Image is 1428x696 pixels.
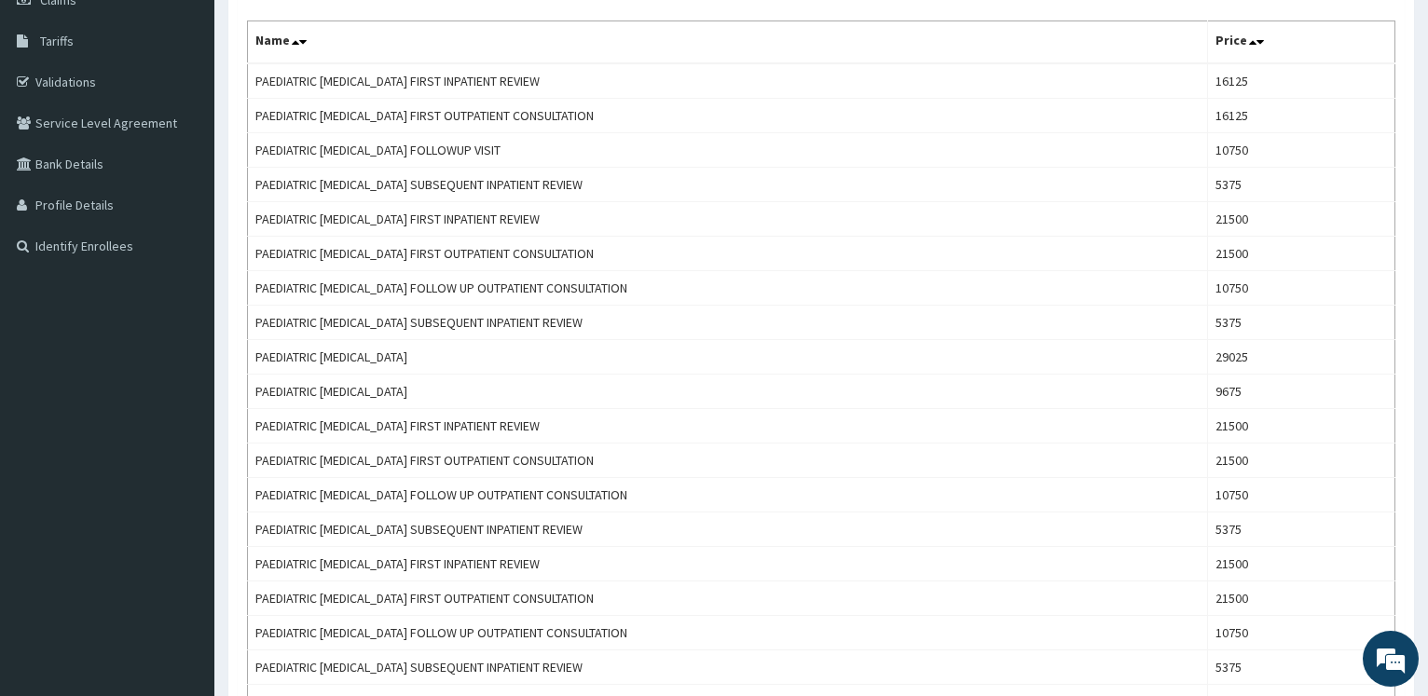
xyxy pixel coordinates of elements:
[1208,306,1395,340] td: 5375
[248,616,1208,650] td: PAEDIATRIC [MEDICAL_DATA] FOLLOW UP OUTPATIENT CONSULTATION
[1208,512,1395,547] td: 5375
[34,93,76,140] img: d_794563401_company_1708531726252_794563401
[108,222,257,410] span: We're online!
[1208,616,1395,650] td: 10750
[248,444,1208,478] td: PAEDIATRIC [MEDICAL_DATA] FIRST OUTPATIENT CONSULTATION
[248,21,1208,64] th: Name
[9,483,355,548] textarea: Type your message and hit 'Enter'
[1208,478,1395,512] td: 10750
[306,9,350,54] div: Minimize live chat window
[248,375,1208,409] td: PAEDIATRIC [MEDICAL_DATA]
[248,547,1208,581] td: PAEDIATRIC [MEDICAL_DATA] FIRST INPATIENT REVIEW
[248,581,1208,616] td: PAEDIATRIC [MEDICAL_DATA] FIRST OUTPATIENT CONSULTATION
[1208,133,1395,168] td: 10750
[248,271,1208,306] td: PAEDIATRIC [MEDICAL_DATA] FOLLOW UP OUTPATIENT CONSULTATION
[248,63,1208,99] td: PAEDIATRIC [MEDICAL_DATA] FIRST INPATIENT REVIEW
[248,237,1208,271] td: PAEDIATRIC [MEDICAL_DATA] FIRST OUTPATIENT CONSULTATION
[1208,547,1395,581] td: 21500
[1208,340,1395,375] td: 29025
[1208,375,1395,409] td: 9675
[1208,63,1395,99] td: 16125
[248,133,1208,168] td: PAEDIATRIC [MEDICAL_DATA] FOLLOWUP VISIT
[1208,202,1395,237] td: 21500
[1208,271,1395,306] td: 10750
[248,306,1208,340] td: PAEDIATRIC [MEDICAL_DATA] SUBSEQUENT INPATIENT REVIEW
[1208,581,1395,616] td: 21500
[248,512,1208,547] td: PAEDIATRIC [MEDICAL_DATA] SUBSEQUENT INPATIENT REVIEW
[1208,444,1395,478] td: 21500
[1208,650,1395,685] td: 5375
[248,650,1208,685] td: PAEDIATRIC [MEDICAL_DATA] SUBSEQUENT INPATIENT REVIEW
[248,340,1208,375] td: PAEDIATRIC [MEDICAL_DATA]
[97,104,313,129] div: Chat with us now
[248,478,1208,512] td: PAEDIATRIC [MEDICAL_DATA] FOLLOW UP OUTPATIENT CONSULTATION
[1208,409,1395,444] td: 21500
[248,168,1208,202] td: PAEDIATRIC [MEDICAL_DATA] SUBSEQUENT INPATIENT REVIEW
[1208,168,1395,202] td: 5375
[40,33,74,49] span: Tariffs
[1208,99,1395,133] td: 16125
[1208,237,1395,271] td: 21500
[248,409,1208,444] td: PAEDIATRIC [MEDICAL_DATA] FIRST INPATIENT REVIEW
[1208,21,1395,64] th: Price
[248,202,1208,237] td: PAEDIATRIC [MEDICAL_DATA] FIRST INPATIENT REVIEW
[248,99,1208,133] td: PAEDIATRIC [MEDICAL_DATA] FIRST OUTPATIENT CONSULTATION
